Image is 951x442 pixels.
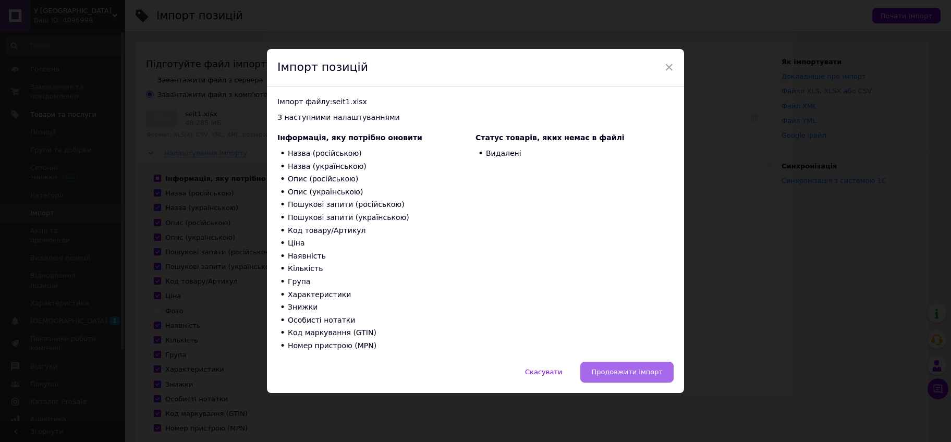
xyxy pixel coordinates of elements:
li: Ціна [277,237,476,250]
span: Статус товарів, яких немає в файлі [476,133,625,142]
li: Характеристики [277,288,476,301]
li: Група [277,275,476,288]
div: З наступними налаштуваннями [277,113,674,123]
span: Продовжити імпорт [591,368,663,376]
button: Продовжити імпорт [580,362,674,383]
li: Номер пристрою (MPN) [277,339,476,352]
li: Знижки [277,301,476,314]
li: Опис (українською) [277,186,476,199]
li: Пошукові запити (російською) [277,199,476,212]
div: Імпорт файлу: seit1.xlsx [277,97,674,107]
li: Опис (російською) [277,173,476,186]
li: Наявність [277,250,476,263]
span: Скасувати [525,368,562,376]
li: Код товару/Артикул [277,224,476,237]
li: Назва (російською) [277,148,476,161]
span: × [664,58,674,76]
button: Скасувати [514,362,573,383]
div: Імпорт позицій [267,49,684,87]
span: Інформація, яку потрібно оновити [277,133,422,142]
li: Кількість [277,263,476,276]
li: Назва (українською) [277,160,476,173]
li: Видалені [476,148,674,161]
li: Особисті нотатки [277,314,476,327]
li: Код маркування (GTIN) [277,327,476,340]
li: Пошукові запити (українською) [277,212,476,225]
